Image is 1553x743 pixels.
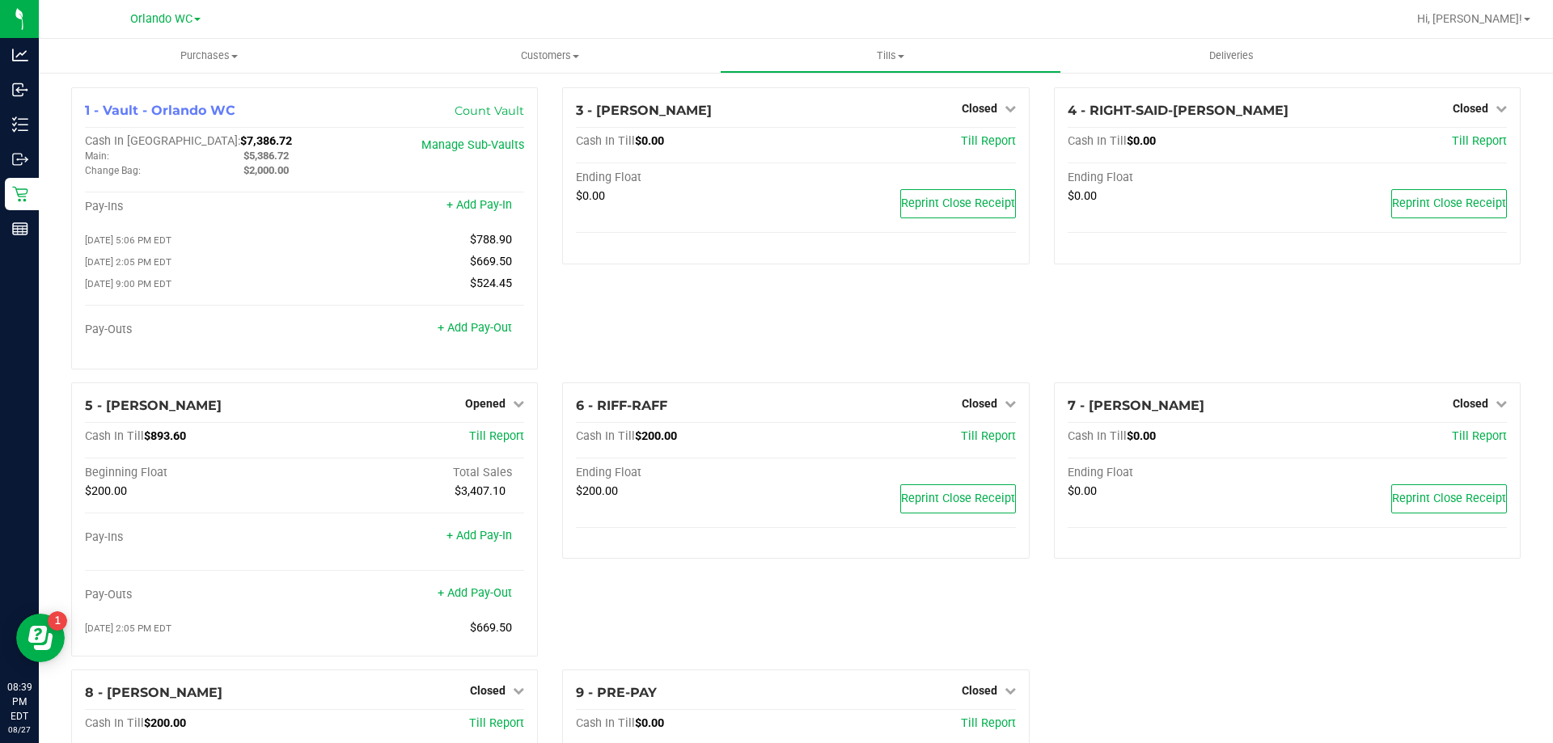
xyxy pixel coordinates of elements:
[85,134,240,148] span: Cash In [GEOGRAPHIC_DATA]:
[85,200,305,214] div: Pay-Ins
[1127,429,1156,443] span: $0.00
[1417,12,1522,25] span: Hi, [PERSON_NAME]!
[12,82,28,98] inline-svg: Inbound
[39,49,379,63] span: Purchases
[85,716,144,730] span: Cash In Till
[1392,196,1506,210] span: Reprint Close Receipt
[144,716,186,730] span: $200.00
[39,39,379,73] a: Purchases
[16,614,65,662] iframe: Resource center
[421,138,524,152] a: Manage Sub-Vaults
[470,233,512,247] span: $788.90
[85,234,171,246] span: [DATE] 5:06 PM EDT
[576,398,667,413] span: 6 - RIFF-RAFF
[576,134,635,148] span: Cash In Till
[446,529,512,542] a: + Add Pay-In
[635,134,664,148] span: $0.00
[1392,492,1506,505] span: Reprint Close Receipt
[1068,429,1127,443] span: Cash In Till
[635,716,664,730] span: $0.00
[455,484,506,498] span: $3,407.10
[243,150,289,162] span: $5,386.72
[962,684,997,697] span: Closed
[900,484,1016,513] button: Reprint Close Receipt
[576,484,618,498] span: $200.00
[1068,484,1097,498] span: $0.00
[85,588,305,602] div: Pay-Outs
[130,12,193,26] span: Orlando WC
[85,429,144,443] span: Cash In Till
[469,429,524,443] a: Till Report
[961,134,1016,148] a: Till Report
[1453,102,1488,115] span: Closed
[85,685,222,700] span: 8 - [PERSON_NAME]
[962,397,997,410] span: Closed
[85,623,171,634] span: [DATE] 2:05 PM EDT
[379,39,720,73] a: Customers
[1068,171,1288,185] div: Ending Float
[901,196,1015,210] span: Reprint Close Receipt
[961,716,1016,730] a: Till Report
[455,103,524,118] a: Count Vault
[721,49,1060,63] span: Tills
[85,165,141,176] span: Change Bag:
[1391,484,1507,513] button: Reprint Close Receipt
[12,221,28,237] inline-svg: Reports
[85,150,109,162] span: Main:
[1068,466,1288,480] div: Ending Float
[85,398,222,413] span: 5 - [PERSON_NAME]
[7,724,32,736] p: 08/27
[48,611,67,631] iframe: Resource center unread badge
[1061,39,1402,73] a: Deliveries
[240,134,292,148] span: $7,386.72
[576,685,657,700] span: 9 - PRE-PAY
[438,586,512,600] a: + Add Pay-Out
[7,680,32,724] p: 08:39 PM EDT
[12,47,28,63] inline-svg: Analytics
[576,466,796,480] div: Ending Float
[85,103,235,118] span: 1 - Vault - Orlando WC
[720,39,1060,73] a: Tills
[470,684,506,697] span: Closed
[469,716,524,730] a: Till Report
[1127,134,1156,148] span: $0.00
[961,429,1016,443] a: Till Report
[12,186,28,202] inline-svg: Retail
[85,278,171,289] span: [DATE] 9:00 PM EDT
[962,102,997,115] span: Closed
[1187,49,1276,63] span: Deliveries
[465,397,506,410] span: Opened
[470,277,512,290] span: $524.45
[380,49,719,63] span: Customers
[446,198,512,212] a: + Add Pay-In
[576,103,712,118] span: 3 - [PERSON_NAME]
[243,164,289,176] span: $2,000.00
[85,256,171,268] span: [DATE] 2:05 PM EDT
[85,323,305,337] div: Pay-Outs
[144,429,186,443] span: $893.60
[12,116,28,133] inline-svg: Inventory
[1068,103,1289,118] span: 4 - RIGHT-SAID-[PERSON_NAME]
[305,466,525,480] div: Total Sales
[901,492,1015,505] span: Reprint Close Receipt
[85,466,305,480] div: Beginning Float
[576,716,635,730] span: Cash In Till
[635,429,677,443] span: $200.00
[1452,429,1507,443] a: Till Report
[85,530,305,545] div: Pay-Ins
[470,621,512,635] span: $669.50
[1391,189,1507,218] button: Reprint Close Receipt
[576,189,605,203] span: $0.00
[900,189,1016,218] button: Reprint Close Receipt
[85,484,127,498] span: $200.00
[470,255,512,268] span: $669.50
[1452,134,1507,148] a: Till Report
